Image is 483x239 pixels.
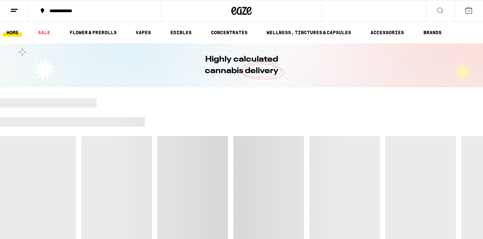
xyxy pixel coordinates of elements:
a: SALE [35,28,54,37]
a: HOME [3,28,22,37]
a: FLOWER & PREROLLS [66,28,120,37]
h1: Highly calculated cannabis delivery [186,54,297,77]
a: BRANDS [420,28,445,37]
a: EDIBLES [167,28,195,37]
a: CONCENTRATES [208,28,251,37]
a: WELLNESS, TINCTURES & CAPSULES [263,28,354,37]
a: ACCESSORIES [367,28,407,37]
a: VAPES [132,28,154,37]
